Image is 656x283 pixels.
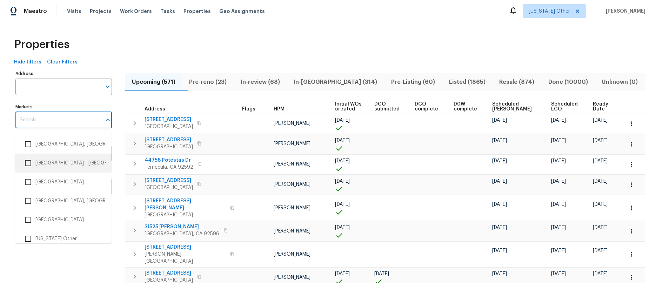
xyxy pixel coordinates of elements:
label: Address [15,72,112,76]
span: Initial WOs created [335,102,362,112]
span: [DATE] [492,202,507,207]
span: In-review (68) [238,77,283,87]
span: [DATE] [593,248,608,253]
span: In-[GEOGRAPHIC_DATA] (314) [291,77,380,87]
li: [GEOGRAPHIC_DATA] [21,213,106,227]
span: [DATE] [551,138,566,143]
li: [GEOGRAPHIC_DATA] [21,175,106,189]
span: [DATE] [492,225,507,230]
span: [PERSON_NAME] [274,205,310,210]
span: Temecula, CA 92592 [145,164,193,171]
button: Close [103,115,113,125]
span: Pre-reno (23) [187,77,230,87]
label: Markets [15,105,112,109]
li: [US_STATE] Other [21,231,106,246]
span: Clear Filters [47,58,78,67]
span: [DATE] [551,159,566,163]
input: Search ... [15,112,101,128]
span: [STREET_ADDRESS] [145,177,193,184]
span: [STREET_ADDRESS] [145,116,193,123]
span: [GEOGRAPHIC_DATA], CA 92596 [145,230,219,237]
span: [DATE] [335,138,350,143]
span: Geo Assignments [219,8,265,15]
span: [DATE] [551,179,566,184]
span: Scheduled LCO [551,102,581,112]
span: [DATE] [374,271,389,276]
button: Hide filters [11,56,44,69]
span: [DATE] [335,202,350,207]
span: Done (10000) [545,77,591,87]
span: DCO submitted [374,102,403,112]
span: [GEOGRAPHIC_DATA] [145,184,193,191]
span: [DATE] [335,271,350,276]
span: D0W complete [454,102,481,112]
span: [DATE] [593,179,608,184]
span: [DATE] [335,225,350,230]
span: Listed (1865) [446,77,488,87]
span: [DATE] [492,118,507,123]
span: [PERSON_NAME] [274,275,310,280]
span: Flags [242,107,255,112]
span: Projects [90,8,112,15]
span: Maestro [24,8,47,15]
span: [DATE] [335,118,350,123]
span: Work Orders [120,8,152,15]
span: [DATE] [551,202,566,207]
span: [GEOGRAPHIC_DATA] [145,143,193,150]
span: [DATE] [593,138,608,143]
span: [DATE] [593,159,608,163]
li: [GEOGRAPHIC_DATA], [GEOGRAPHIC_DATA] [21,137,106,151]
span: Hide filters [14,58,41,67]
span: Visits [67,8,81,15]
span: [PERSON_NAME] [274,121,310,126]
span: [STREET_ADDRESS] [145,270,193,277]
span: [PERSON_NAME] [274,141,310,146]
span: [PERSON_NAME] [603,8,645,15]
span: Resale (874) [496,77,537,87]
span: [DATE] [551,118,566,123]
button: Open [103,82,113,92]
span: [GEOGRAPHIC_DATA] [145,211,226,218]
span: [DATE] [593,271,608,276]
span: 44758 Potestas Dr [145,157,193,164]
span: [DATE] [593,118,608,123]
span: Address [145,107,165,112]
span: HPM [274,107,285,112]
span: Unknown (0) [599,77,641,87]
span: [PERSON_NAME] [274,252,310,257]
span: [DATE] [492,179,507,184]
span: [PERSON_NAME] [274,182,310,187]
button: Clear Filters [44,56,80,69]
span: [STREET_ADDRESS] [145,136,193,143]
span: [PERSON_NAME] [274,229,310,234]
span: 31525 [PERSON_NAME] [145,223,219,230]
span: [PERSON_NAME] [274,162,310,167]
span: DCO complete [415,102,442,112]
span: [DATE] [551,271,566,276]
span: Ready Date [593,102,612,112]
span: [DATE] [492,271,507,276]
span: Scheduled [PERSON_NAME] [492,102,539,112]
span: [DATE] [492,138,507,143]
span: Tasks [160,9,175,14]
span: [GEOGRAPHIC_DATA] [145,123,193,130]
span: [DATE] [551,225,566,230]
span: [US_STATE] Other [529,8,570,15]
span: [DATE] [492,159,507,163]
span: [DATE] [335,179,350,184]
span: [DATE] [335,159,350,163]
span: Pre-Listing (60) [388,77,438,87]
span: Properties [14,41,69,48]
span: [DATE] [593,202,608,207]
li: [GEOGRAPHIC_DATA] - [GEOGRAPHIC_DATA], [GEOGRAPHIC_DATA] [21,156,106,170]
li: [GEOGRAPHIC_DATA], [GEOGRAPHIC_DATA] [21,194,106,208]
span: [DATE] [593,225,608,230]
span: [DATE] [492,248,507,253]
span: [PERSON_NAME], [GEOGRAPHIC_DATA] [145,251,226,265]
span: Properties [183,8,211,15]
span: [STREET_ADDRESS][PERSON_NAME] [145,197,226,211]
span: [STREET_ADDRESS] [145,244,226,251]
span: Upcoming (571) [129,77,178,87]
span: [DATE] [551,248,566,253]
